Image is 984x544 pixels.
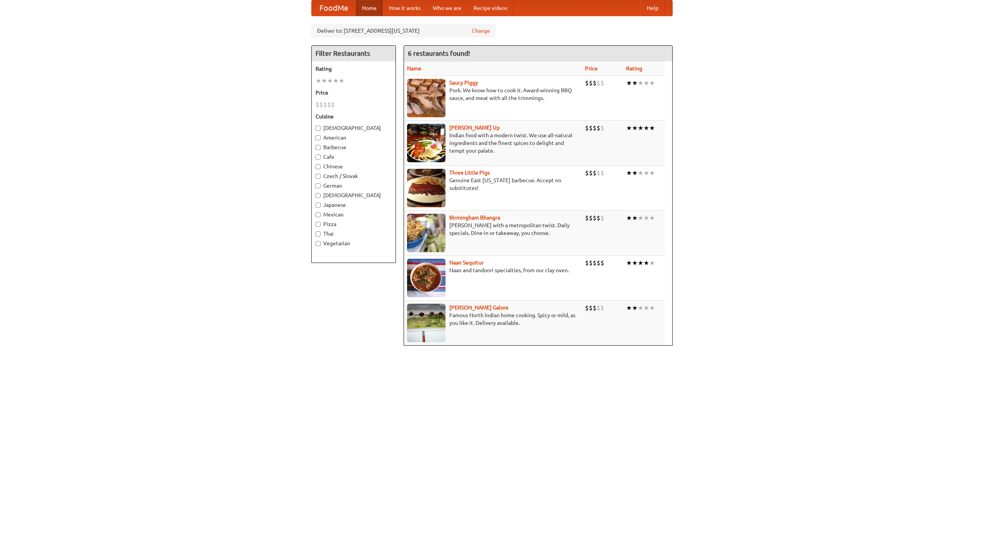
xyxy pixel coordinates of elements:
[632,124,638,132] li: ★
[638,259,643,267] li: ★
[407,169,445,207] img: littlepigs.jpg
[319,100,323,109] li: $
[316,240,392,247] label: Vegetarian
[407,124,445,162] img: curryup.jpg
[638,79,643,87] li: ★
[449,125,500,131] a: [PERSON_NAME] Up
[643,259,649,267] li: ★
[316,155,321,160] input: Cafe
[316,222,321,227] input: Pizza
[316,145,321,150] input: Barbecue
[407,214,445,252] img: bhangra.jpg
[600,259,604,267] li: $
[408,50,470,57] ng-pluralize: 6 restaurants found!
[585,169,589,177] li: $
[316,182,392,190] label: German
[626,65,642,72] a: Rating
[649,79,655,87] li: ★
[585,259,589,267] li: $
[593,214,597,222] li: $
[626,79,632,87] li: ★
[649,169,655,177] li: ★
[333,77,339,85] li: ★
[643,169,649,177] li: ★
[626,214,632,222] li: ★
[316,65,392,73] h5: Rating
[316,172,392,180] label: Czech / Slovak
[316,212,321,217] input: Mexican
[316,191,392,199] label: [DEMOGRAPHIC_DATA]
[597,304,600,312] li: $
[585,65,598,72] a: Price
[327,77,333,85] li: ★
[316,113,392,120] h5: Cuisine
[649,124,655,132] li: ★
[407,266,579,274] p: Naan and tandoori specialties, from our clay oven.
[641,0,665,16] a: Help
[407,65,421,72] a: Name
[585,124,589,132] li: $
[632,79,638,87] li: ★
[449,260,484,266] a: Naan Sequitur
[600,169,604,177] li: $
[589,259,593,267] li: $
[449,215,500,221] a: Birmingham Bhangra
[316,126,321,131] input: [DEMOGRAPHIC_DATA]
[316,241,321,246] input: Vegetarian
[316,174,321,179] input: Czech / Slovak
[316,201,392,209] label: Japanese
[316,124,392,132] label: [DEMOGRAPHIC_DATA]
[600,124,604,132] li: $
[649,304,655,312] li: ★
[626,169,632,177] li: ★
[327,100,331,109] li: $
[638,169,643,177] li: ★
[316,89,392,96] h5: Price
[316,230,392,238] label: Thai
[585,79,589,87] li: $
[316,77,321,85] li: ★
[316,203,321,208] input: Japanese
[323,100,327,109] li: $
[407,176,579,192] p: Genuine East [US_STATE] barbecue. Accept no substitutes!
[339,77,344,85] li: ★
[638,214,643,222] li: ★
[593,124,597,132] li: $
[407,87,579,102] p: Pork. We know how to cook it. Award-winning BBQ sauce, and meat with all the trimmings.
[638,124,643,132] li: ★
[407,221,579,237] p: [PERSON_NAME] with a metropolitan twist. Daily specials. Dine-in or takeaway, you choose.
[316,183,321,188] input: German
[632,259,638,267] li: ★
[427,0,467,16] a: Who we are
[600,214,604,222] li: $
[643,79,649,87] li: ★
[331,100,335,109] li: $
[643,304,649,312] li: ★
[649,214,655,222] li: ★
[316,143,392,151] label: Barbecue
[449,304,509,311] a: [PERSON_NAME] Galore
[449,170,490,176] b: Three Little Pigs
[585,214,589,222] li: $
[632,304,638,312] li: ★
[316,193,321,198] input: [DEMOGRAPHIC_DATA]
[593,304,597,312] li: $
[449,80,478,86] b: Saucy Piggy
[593,259,597,267] li: $
[407,79,445,117] img: saucy.jpg
[593,169,597,177] li: $
[626,259,632,267] li: ★
[600,304,604,312] li: $
[316,220,392,228] label: Pizza
[626,304,632,312] li: ★
[597,79,600,87] li: $
[316,134,392,141] label: American
[643,124,649,132] li: ★
[316,211,392,218] label: Mexican
[597,214,600,222] li: $
[589,214,593,222] li: $
[585,304,589,312] li: $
